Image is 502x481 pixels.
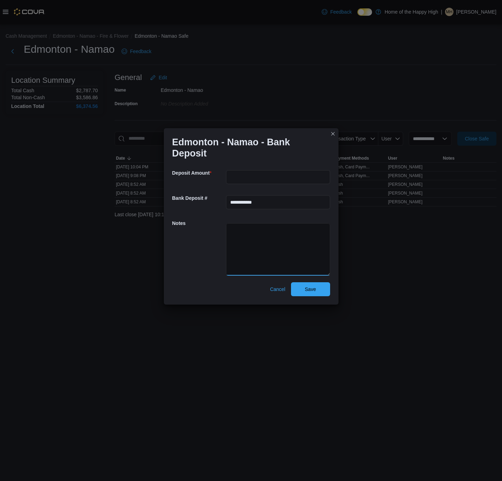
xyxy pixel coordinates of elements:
[291,282,330,296] button: Save
[172,191,225,205] h5: Bank Deposit #
[267,282,288,296] button: Cancel
[172,137,325,159] h1: Edmonton - Namao - Bank Deposit
[329,130,337,138] button: Closes this modal window
[270,286,285,293] span: Cancel
[172,166,225,180] h5: Deposit Amount
[305,286,316,293] span: Save
[172,216,225,230] h5: Notes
